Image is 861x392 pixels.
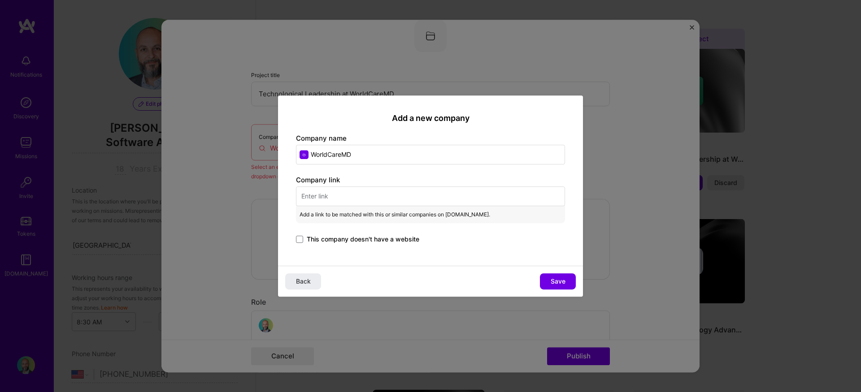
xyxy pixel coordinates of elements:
[540,273,576,289] button: Save
[296,134,347,142] label: Company name
[307,235,419,244] span: This company doesn't have a website
[296,176,340,184] label: Company link
[296,277,311,286] span: Back
[296,145,565,164] input: Enter name
[300,210,490,220] span: Add a link to be matched with this or similar companies on [DOMAIN_NAME].
[296,186,565,206] input: Enter link
[285,273,321,289] button: Back
[296,113,565,123] h2: Add a new company
[551,277,565,286] span: Save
